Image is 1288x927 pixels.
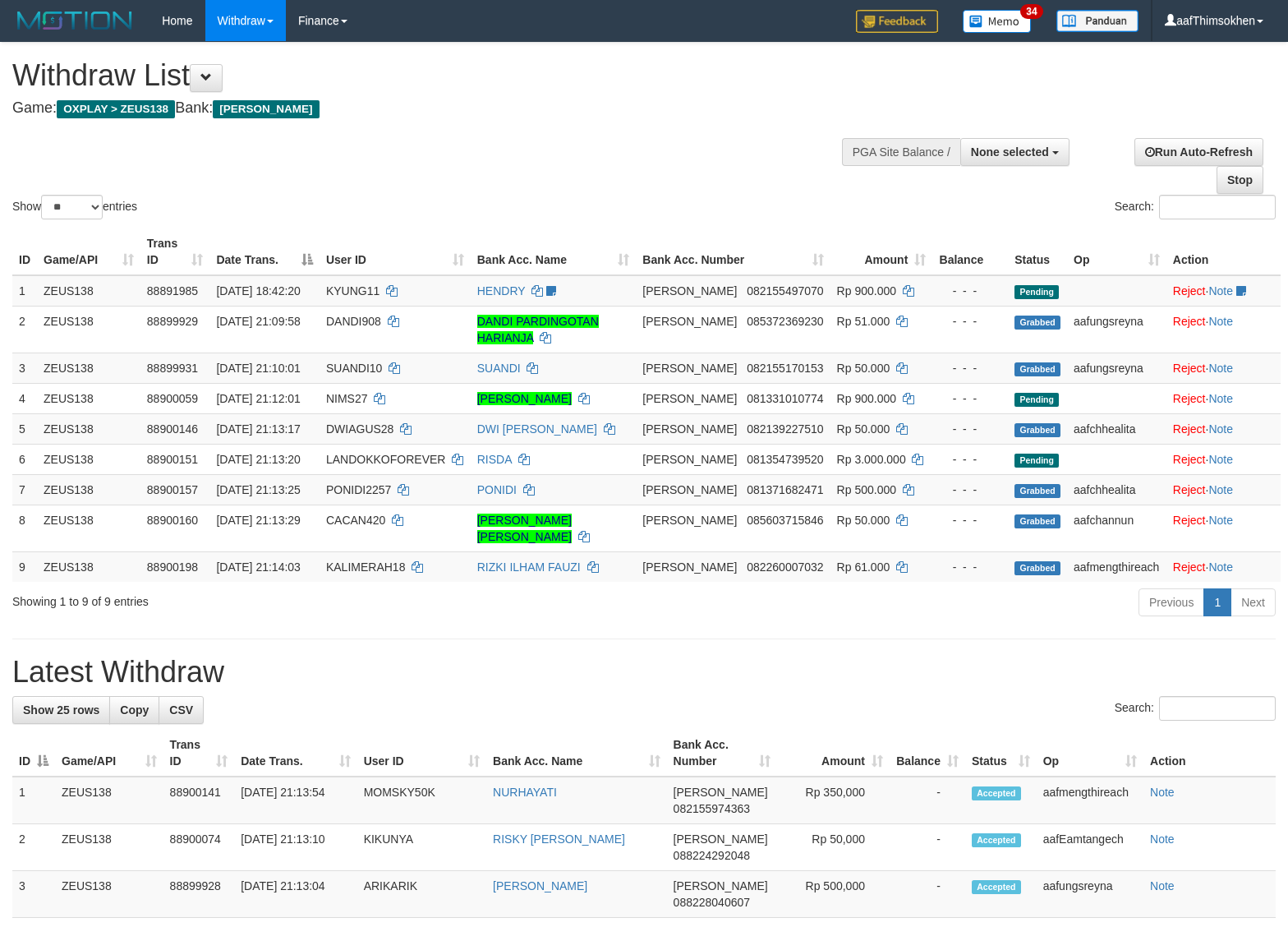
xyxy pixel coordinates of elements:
td: - [890,777,965,824]
th: Status: activate to sort column ascending [965,730,1037,777]
a: Reject [1173,453,1206,466]
span: Copy 088224292048 to clipboard [674,849,750,862]
td: · [1166,275,1281,307]
span: Pending [1014,454,1059,468]
div: Showing 1 to 9 of 9 entries [12,587,524,610]
th: ID: activate to sort column descending [12,730,55,777]
th: Bank Acc. Number: activate to sort column ascending [636,228,830,275]
td: ZEUS138 [37,383,140,413]
div: - - - [939,421,1001,437]
img: MOTION_logo.png [12,8,137,33]
span: [DATE] 21:13:20 [216,453,300,466]
div: PGA Site Balance / [842,138,960,166]
span: [PERSON_NAME] [213,100,319,118]
span: [DATE] 21:13:17 [216,422,300,436]
td: 8 [12,505,37,551]
th: Game/API: activate to sort column ascending [37,228,140,275]
select: Showentries [41,195,103,219]
div: - - - [939,482,1001,498]
span: DANDI908 [326,315,381,328]
a: Show 25 rows [12,696,110,724]
a: Next [1230,588,1276,616]
th: Op: activate to sort column ascending [1037,730,1143,777]
span: 88900198 [147,560,198,574]
img: Button%20Memo.svg [963,10,1032,33]
span: [PERSON_NAME] [642,453,737,466]
span: 88891985 [147,284,198,297]
div: - - - [939,512,1001,528]
td: 4 [12,383,37,413]
h1: Withdraw List [12,59,842,92]
th: ID [12,228,37,275]
span: LANDOKKOFOREVER [326,453,445,466]
span: Accepted [972,786,1021,800]
input: Search: [1159,696,1276,721]
th: Action [1143,730,1276,777]
th: Balance [932,228,1008,275]
span: OXPLAY > ZEUS138 [57,100,175,118]
th: Amount: activate to sort column ascending [777,730,890,777]
a: [PERSON_NAME] [PERSON_NAME] [477,514,572,543]
td: aafchhealita [1067,413,1166,444]
a: Note [1208,560,1233,574]
td: aafungsreyna [1037,871,1143,918]
th: User ID: activate to sort column ascending [357,730,486,777]
span: Copy [120,703,149,717]
a: HENDRY [477,284,526,297]
span: Grabbed [1014,362,1060,376]
a: DWI [PERSON_NAME] [477,422,597,436]
td: ARIKARIK [357,871,486,918]
span: [DATE] 21:12:01 [216,392,300,405]
th: Bank Acc. Number: activate to sort column ascending [667,730,778,777]
th: Trans ID: activate to sort column ascending [140,228,210,275]
span: Grabbed [1014,514,1060,528]
th: Date Trans.: activate to sort column descending [209,228,320,275]
span: Rp 61.000 [837,560,890,574]
span: Copy 081354739520 to clipboard [747,453,823,466]
a: Reject [1173,560,1206,574]
span: Copy 081331010774 to clipboard [747,392,823,405]
td: ZEUS138 [37,444,140,474]
input: Search: [1159,195,1276,219]
span: Rp 50.000 [837,362,890,375]
a: Reject [1173,422,1206,436]
td: 3 [12,871,55,918]
label: Search: [1115,195,1276,219]
img: panduan.png [1056,10,1138,32]
div: - - - [939,451,1001,468]
td: 5 [12,413,37,444]
a: 1 [1203,588,1231,616]
a: Note [1150,879,1175,892]
th: Amount: activate to sort column ascending [830,228,933,275]
label: Show entries [12,195,137,219]
span: DWIAGUS28 [326,422,393,436]
td: ZEUS138 [55,871,163,918]
td: ZEUS138 [37,275,140,307]
a: Previous [1138,588,1204,616]
span: 88899931 [147,362,198,375]
a: RISDA [477,453,512,466]
th: Op: activate to sort column ascending [1067,228,1166,275]
td: ZEUS138 [37,551,140,582]
div: - - - [939,390,1001,407]
a: Run Auto-Refresh [1134,138,1263,166]
td: ZEUS138 [37,474,140,505]
td: aafungsreyna [1067,353,1166,383]
span: Copy 085603715846 to clipboard [747,514,823,527]
span: [PERSON_NAME] [642,422,737,436]
td: [DATE] 21:13:04 [234,871,356,918]
a: Note [1208,284,1233,297]
span: Copy 088228040607 to clipboard [674,896,750,909]
span: Rp 50.000 [837,514,890,527]
th: Status [1008,228,1067,275]
span: CSV [169,703,193,717]
span: Copy 082155974363 to clipboard [674,802,750,815]
span: Copy 082139227510 to clipboard [747,422,823,436]
span: Rp 900.000 [837,392,896,405]
span: Copy 082155170153 to clipboard [747,362,823,375]
span: Copy 082260007032 to clipboard [747,560,823,574]
span: 88899929 [147,315,198,328]
a: [PERSON_NAME] [477,392,572,405]
div: - - - [939,559,1001,575]
td: · [1166,413,1281,444]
